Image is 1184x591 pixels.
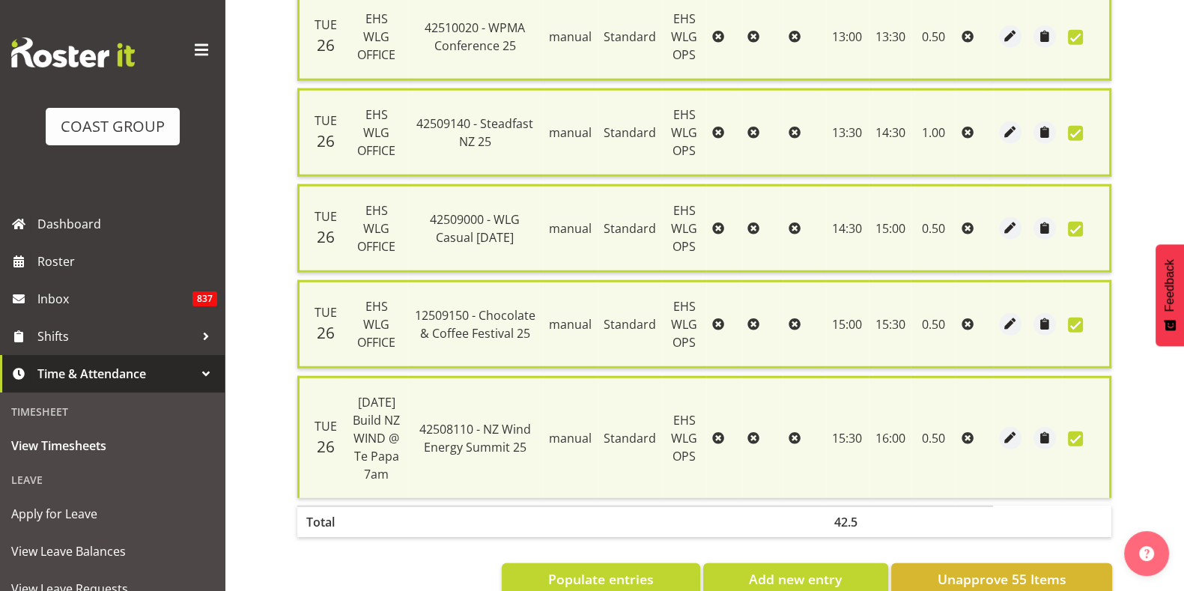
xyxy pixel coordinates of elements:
[430,211,520,246] span: 42509000 - WLG Casual [DATE]
[425,19,525,54] span: 42510020 - WPMA Conference 25
[315,112,337,129] span: Tue
[11,37,135,67] img: Rosterit website logo
[297,506,346,537] th: Total
[869,280,911,369] td: 15:30
[37,213,217,235] span: Dashboard
[315,304,337,321] span: Tue
[317,226,335,247] span: 26
[911,376,956,498] td: 0.50
[869,376,911,498] td: 16:00
[937,569,1066,589] span: Unapprove 55 Items
[415,307,535,342] span: 12509150 - Chocolate & Coffee Festival 25
[869,88,911,177] td: 14:30
[1156,244,1184,346] button: Feedback - Show survey
[419,421,531,455] span: 42508110 - NZ Wind Energy Summit 25
[825,88,869,177] td: 13:30
[911,184,956,273] td: 0.50
[825,506,869,537] th: 42.5
[825,376,869,498] td: 15:30
[825,184,869,273] td: 14:30
[549,220,592,237] span: manual
[357,202,395,255] span: EHS WLG OFFICE
[671,412,697,464] span: EHS WLG OPS
[549,316,592,333] span: manual
[549,430,592,446] span: manual
[37,250,217,273] span: Roster
[1139,546,1154,561] img: help-xxl-2.png
[598,280,662,369] td: Standard
[11,434,213,457] span: View Timesheets
[1163,259,1177,312] span: Feedback
[353,394,400,482] span: [DATE] Build NZ WIND @ Te Papa 7am
[4,464,221,495] div: Leave
[315,418,337,434] span: Tue
[598,88,662,177] td: Standard
[357,298,395,351] span: EHS WLG OFFICE
[869,184,911,273] td: 15:00
[37,288,192,310] span: Inbox
[598,376,662,498] td: Standard
[598,184,662,273] td: Standard
[671,106,697,159] span: EHS WLG OPS
[416,115,533,150] span: 42509140 - Steadfast NZ 25
[4,396,221,427] div: Timesheet
[749,569,842,589] span: Add new entry
[548,569,654,589] span: Populate entries
[549,124,592,141] span: manual
[315,208,337,225] span: Tue
[37,363,195,385] span: Time & Attendance
[357,106,395,159] span: EHS WLG OFFICE
[4,495,221,533] a: Apply for Leave
[192,291,217,306] span: 837
[315,16,337,33] span: Tue
[671,202,697,255] span: EHS WLG OPS
[549,28,592,45] span: manual
[911,280,956,369] td: 0.50
[317,322,335,343] span: 26
[61,115,165,138] div: COAST GROUP
[11,503,213,525] span: Apply for Leave
[317,436,335,457] span: 26
[4,427,221,464] a: View Timesheets
[825,280,869,369] td: 15:00
[911,88,956,177] td: 1.00
[317,130,335,151] span: 26
[671,10,697,63] span: EHS WLG OPS
[671,298,697,351] span: EHS WLG OPS
[357,10,395,63] span: EHS WLG OFFICE
[11,540,213,563] span: View Leave Balances
[37,325,195,348] span: Shifts
[317,34,335,55] span: 26
[4,533,221,570] a: View Leave Balances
